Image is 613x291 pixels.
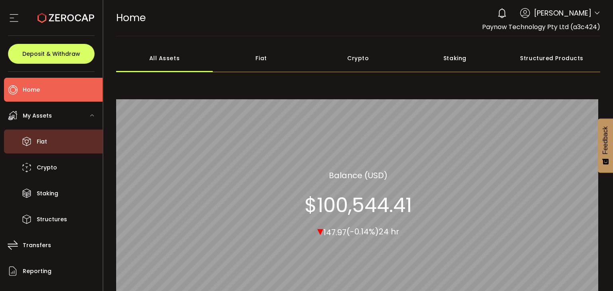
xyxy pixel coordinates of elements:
[534,8,591,18] span: [PERSON_NAME]
[503,44,600,72] div: Structured Products
[37,188,58,199] span: Staking
[602,126,609,154] span: Feedback
[116,44,213,72] div: All Assets
[317,222,323,239] span: ▾
[37,214,67,225] span: Structures
[23,84,40,96] span: Home
[116,11,146,25] span: Home
[22,51,80,57] span: Deposit & Withdraw
[23,265,51,277] span: Reporting
[329,169,388,181] section: Balance (USD)
[23,240,51,251] span: Transfers
[37,162,57,173] span: Crypto
[379,226,399,237] span: 24 hr
[482,22,600,31] span: Paynow Technology Pty Ltd (a3c424)
[310,44,407,72] div: Crypto
[305,193,412,217] section: $100,544.41
[23,110,52,122] span: My Assets
[37,136,47,147] span: Fiat
[573,253,613,291] iframe: Chat Widget
[213,44,310,72] div: Fiat
[346,226,379,237] span: (-0.14%)
[8,44,95,64] button: Deposit & Withdraw
[407,44,504,72] div: Staking
[323,226,346,238] span: 147.97
[598,118,613,173] button: Feedback - Show survey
